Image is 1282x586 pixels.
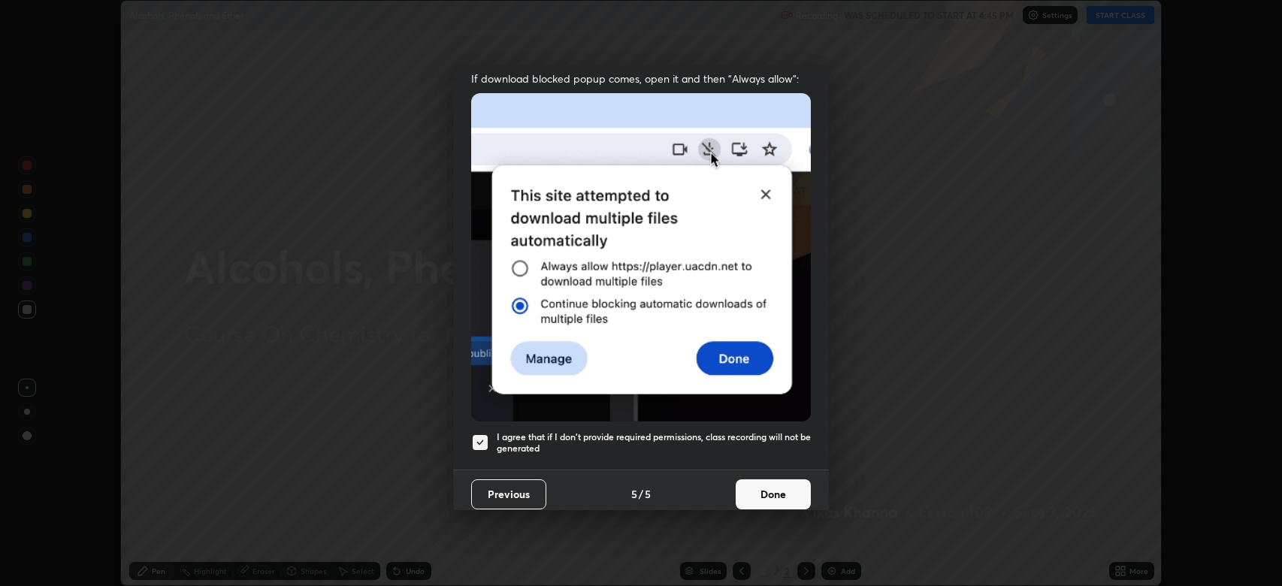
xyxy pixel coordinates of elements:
span: If download blocked popup comes, open it and then "Always allow": [471,71,811,86]
img: downloads-permission-blocked.gif [471,93,811,421]
h4: 5 [645,486,651,502]
h4: / [639,486,643,502]
h4: 5 [631,486,637,502]
h5: I agree that if I don't provide required permissions, class recording will not be generated [497,431,811,455]
button: Previous [471,479,546,509]
button: Done [736,479,811,509]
